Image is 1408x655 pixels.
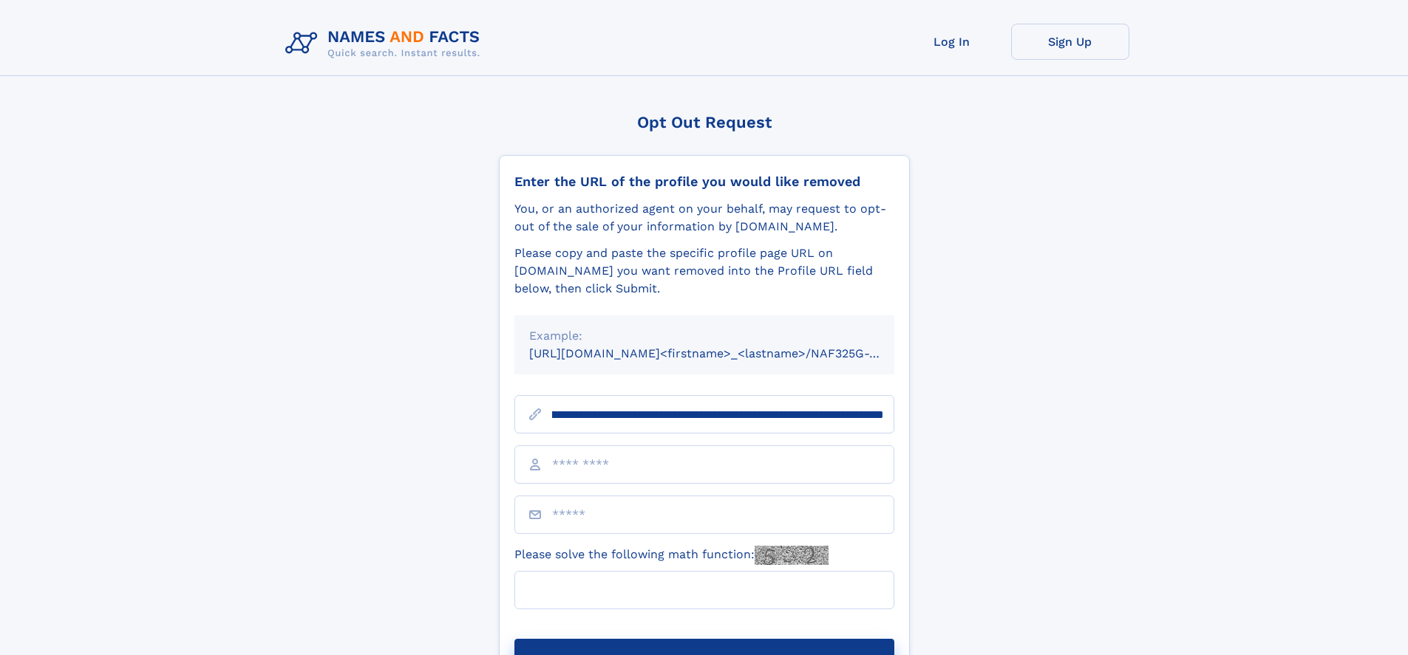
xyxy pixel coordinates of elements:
[279,24,492,64] img: Logo Names and Facts
[529,346,922,360] small: [URL][DOMAIN_NAME]<firstname>_<lastname>/NAF325G-xxxxxxxx
[514,174,894,190] div: Enter the URL of the profile you would like removed
[514,244,894,298] div: Please copy and paste the specific profile page URL on [DOMAIN_NAME] you want removed into the Pr...
[499,113,910,131] div: Opt Out Request
[514,546,829,565] label: Please solve the following math function:
[893,24,1011,60] a: Log In
[529,327,880,345] div: Example:
[514,200,894,236] div: You, or an authorized agent on your behalf, may request to opt-out of the sale of your informatio...
[1011,24,1129,60] a: Sign Up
